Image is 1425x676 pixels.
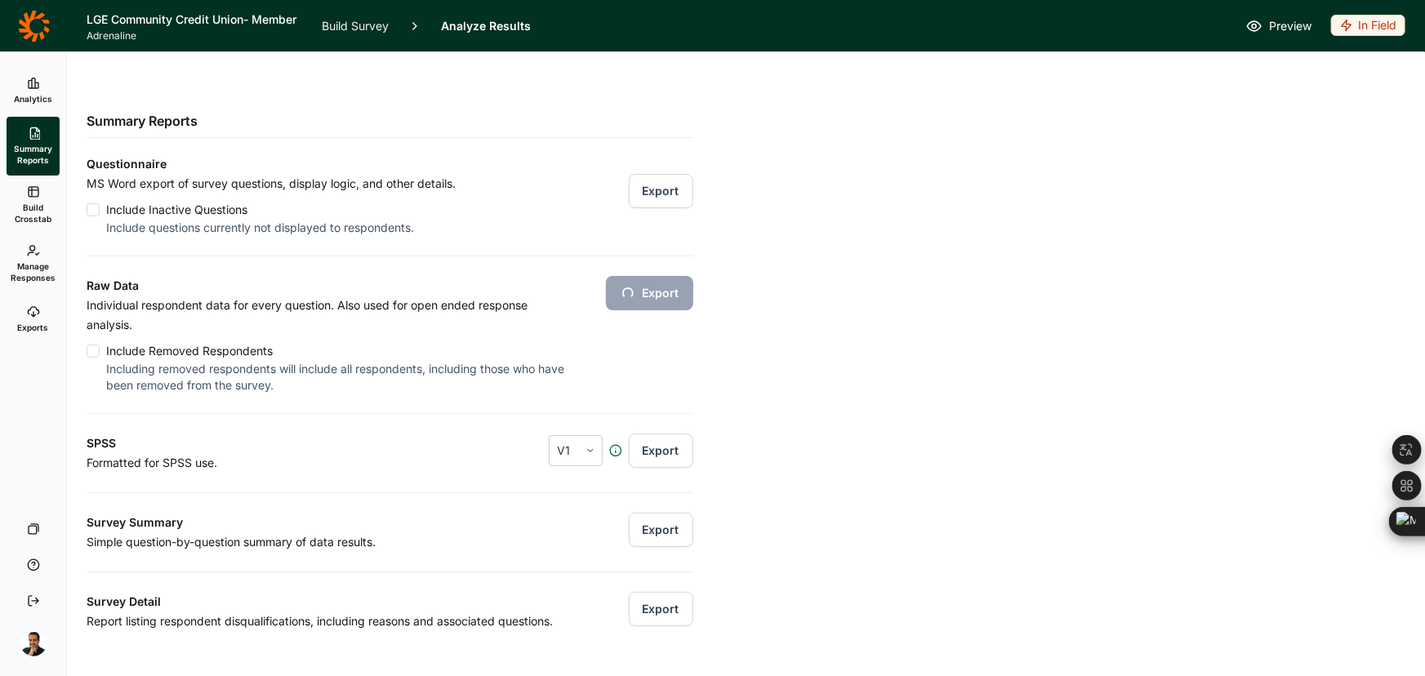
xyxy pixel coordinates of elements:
button: Export [606,276,693,310]
a: Summary Reports [7,117,60,176]
span: Analytics [14,93,52,105]
p: Formatted for SPSS use. [87,453,461,473]
a: Build Crosstab [7,176,60,234]
a: Analytics [7,64,60,117]
span: Build Crosstab [13,202,53,225]
p: Individual respondent data for every question. Also used for open ended response analysis. [87,296,572,335]
h3: Survey Detail [87,592,592,612]
h3: Questionnaire [87,154,693,174]
button: Export [629,513,693,547]
span: Summary Reports [13,143,53,166]
span: Exports [18,322,49,333]
div: Including removed respondents will include all respondents, including those who have been removed... [106,361,572,394]
p: MS Word export of survey questions, display logic, and other details. [87,174,456,193]
h1: LGE Community Credit Union- Member [87,10,302,29]
h3: Survey Summary [87,513,592,532]
img: amg06m4ozjtcyqqhuw5b.png [20,630,47,656]
div: Include Removed Respondents [106,341,572,361]
p: Report listing respondent disqualifications, including reasons and associated questions. [87,612,592,631]
span: Manage Responses [11,260,56,283]
button: Export [629,592,693,626]
button: Export [629,174,693,208]
button: In Field [1331,15,1405,38]
div: In Field [1331,15,1405,36]
h3: Raw Data [87,276,572,296]
a: Manage Responses [7,234,60,293]
span: Adrenaline [87,29,302,42]
p: Simple question-by-question summary of data results. [87,532,592,552]
h2: Summary Reports [87,111,198,131]
a: Preview [1246,16,1311,36]
span: Preview [1269,16,1311,36]
a: Exports [7,293,60,345]
button: Export [629,434,693,468]
div: Include questions currently not displayed to respondents. [106,220,456,236]
div: Include Inactive Questions [106,200,456,220]
h3: SPSS [87,434,461,453]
